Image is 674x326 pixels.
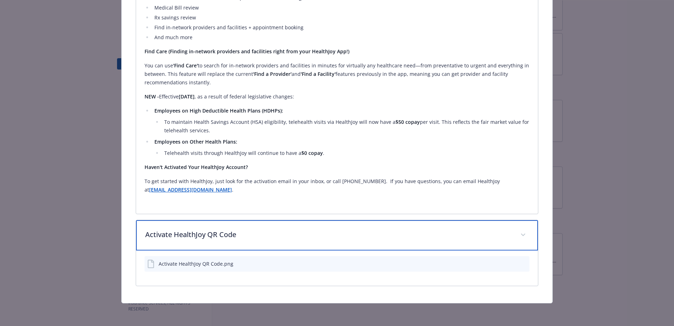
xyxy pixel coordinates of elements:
strong: Employees on High Deductible Health Plans (HDHPs): [154,107,283,114]
p: You can use to search for in-network providers and facilities in minutes for virtually any health... [145,61,529,87]
a: [EMAIL_ADDRESS][DOMAIN_NAME] [149,186,232,193]
p: To get started with HealthJoy, just look for the activation email in your inbox, or call [PHONE_N... [145,177,529,194]
strong: 'Find Care' [173,62,198,69]
div: Activate HealthJoy QR Code.png [159,260,233,267]
p: Activate HealthJoy QR Code [145,229,512,240]
strong: Find Care (Finding in-network providers and facilities right from your HealthJoy App!) [145,48,349,55]
strong: Employees on Other Health Plans: [154,138,237,145]
li: And much more [152,33,529,42]
li: Medical Bill review [152,4,529,12]
div: Activate HealthJoy QR Code [136,250,538,286]
strong: Haven't Activated Your HealthJoy Account? [145,164,248,170]
div: Activate HealthJoy QR Code [136,220,538,250]
li: Find in-network providers and facilities + appointment booking [152,23,529,32]
li: To maintain Health Savings Account (HSA) eligibility, telehealth visits via HealthJoy will now ha... [162,118,529,135]
strong: [DATE] [179,93,195,100]
button: preview file [520,260,527,267]
p: Effective , as a result of federal legislative changes: [145,92,529,101]
strong: $0 copay [301,150,323,156]
strong: $50 copay [396,119,420,125]
button: download file [509,260,515,267]
strong: 'Find a Provider' [253,71,292,77]
li: Rx savings review [152,13,529,22]
strong: NEW - [145,93,159,100]
li: Telehealth visits through HealthJoy will continue to have a . [162,149,529,157]
strong: 'Find a Facility' [301,71,336,77]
